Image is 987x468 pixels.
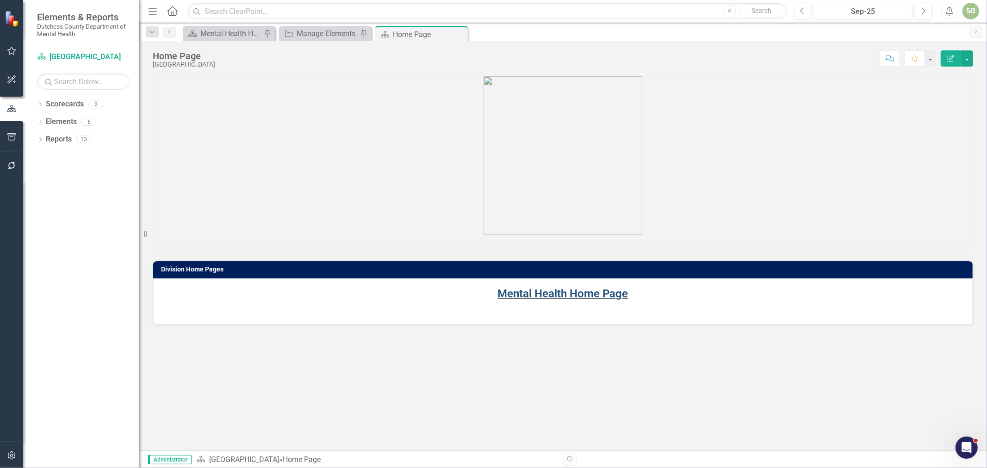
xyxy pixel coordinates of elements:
[209,455,279,464] a: [GEOGRAPHIC_DATA]
[956,437,978,459] iframe: Intercom live chat
[187,3,787,19] input: Search ClearPoint...
[148,455,192,464] span: Administrator
[46,99,84,110] a: Scorecards
[297,28,358,39] div: Manage Elements
[281,28,358,39] a: Manage Elements
[88,100,103,108] div: 2
[161,266,968,273] h3: Division Home Pages
[37,74,130,90] input: Search Below...
[498,287,628,300] a: Mental Health Home Page
[46,134,72,145] a: Reports
[200,28,261,39] div: Mental Health Home Page
[814,3,913,19] button: Sep-25
[76,135,91,143] div: 13
[5,10,21,26] img: ClearPoint Strategy
[484,76,642,235] img: blobid0.jpg
[153,61,215,68] div: [GEOGRAPHIC_DATA]
[37,23,130,38] small: Dutchess County Department of Mental Health
[37,52,130,62] a: [GEOGRAPHIC_DATA]
[817,6,909,17] div: Sep-25
[46,117,77,127] a: Elements
[185,28,261,39] a: Mental Health Home Page
[751,7,771,14] span: Search
[37,12,130,23] span: Elements & Reports
[283,455,321,464] div: Home Page
[739,5,785,18] button: Search
[81,118,96,126] div: 6
[196,455,556,465] div: »
[393,29,466,40] div: Home Page
[153,51,215,61] div: Home Page
[962,3,979,19] button: SG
